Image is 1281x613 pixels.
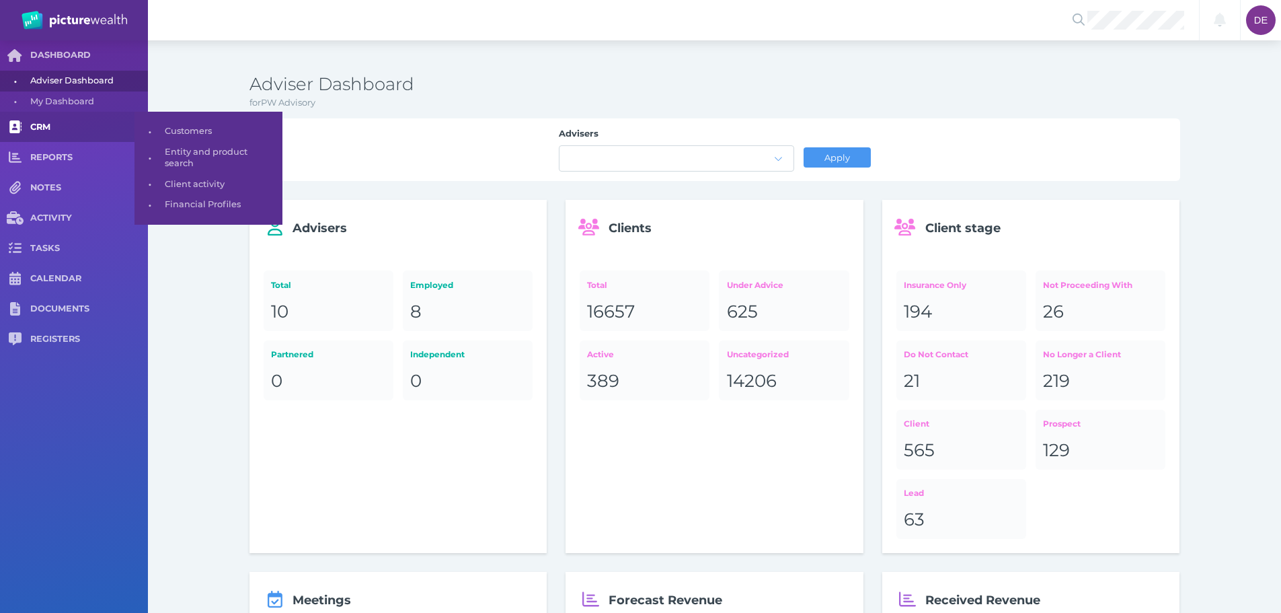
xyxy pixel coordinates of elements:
[727,349,789,359] span: Uncategorized
[1043,439,1158,462] div: 129
[293,221,347,236] span: Advisers
[904,349,968,359] span: Do Not Contact
[271,349,313,359] span: Partnered
[403,340,533,400] a: Independent0
[134,142,282,174] a: •Entity and product search
[30,71,143,92] span: Adviser Dashboard
[804,147,871,168] button: Apply
[134,176,165,192] span: •
[410,349,465,359] span: Independent
[904,280,966,290] span: Insurance Only
[134,121,282,142] a: •Customers
[904,488,924,498] span: Lead
[559,128,794,145] label: Advisers
[30,213,148,224] span: ACTIVITY
[925,593,1040,608] span: Received Revenue
[587,349,614,359] span: Active
[264,271,393,330] a: Total10
[587,280,607,290] span: Total
[580,271,709,330] a: Total16657
[249,96,1180,110] p: for PW Advisory
[719,271,849,330] a: Under Advice625
[134,196,165,213] span: •
[904,419,929,429] span: Client
[904,439,1019,462] div: 565
[403,271,533,330] a: Employed8
[30,152,148,164] span: REPORTS
[1254,15,1268,26] span: DE
[134,194,282,215] a: •Financial Profiles
[410,301,525,324] div: 8
[271,301,386,324] div: 10
[30,182,148,194] span: NOTES
[30,92,143,112] span: My Dashboard
[904,370,1019,393] div: 21
[1043,301,1158,324] div: 26
[1246,5,1276,35] div: Darcie Ercegovich
[609,593,722,608] span: Forecast Revenue
[30,50,148,61] span: DASHBOARD
[727,301,842,324] div: 625
[727,370,842,393] div: 14206
[410,280,453,290] span: Employed
[904,301,1019,324] div: 194
[1043,280,1132,290] span: Not Proceeding With
[1043,419,1081,429] span: Prospect
[22,11,127,30] img: PW
[134,149,165,166] span: •
[165,121,278,142] span: Customers
[818,152,855,163] span: Apply
[271,370,386,393] div: 0
[904,509,1019,532] div: 63
[30,273,148,285] span: CALENDAR
[30,243,148,254] span: TASKS
[1043,349,1121,359] span: No Longer a Client
[293,593,351,608] span: Meetings
[165,174,278,195] span: Client activity
[1043,370,1158,393] div: 219
[587,301,702,324] div: 16657
[925,221,1001,236] span: Client stage
[264,340,393,400] a: Partnered0
[30,303,148,315] span: DOCUMENTS
[30,334,148,345] span: REGISTERS
[587,370,702,393] div: 389
[727,280,783,290] span: Under Advice
[609,221,652,236] span: Clients
[249,73,1180,96] h3: Adviser Dashboard
[134,174,282,195] a: •Client activity
[165,142,278,174] span: Entity and product search
[580,340,709,400] a: Active389
[410,370,525,393] div: 0
[30,122,148,133] span: CRM
[271,280,291,290] span: Total
[165,194,278,215] span: Financial Profiles
[134,123,165,140] span: •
